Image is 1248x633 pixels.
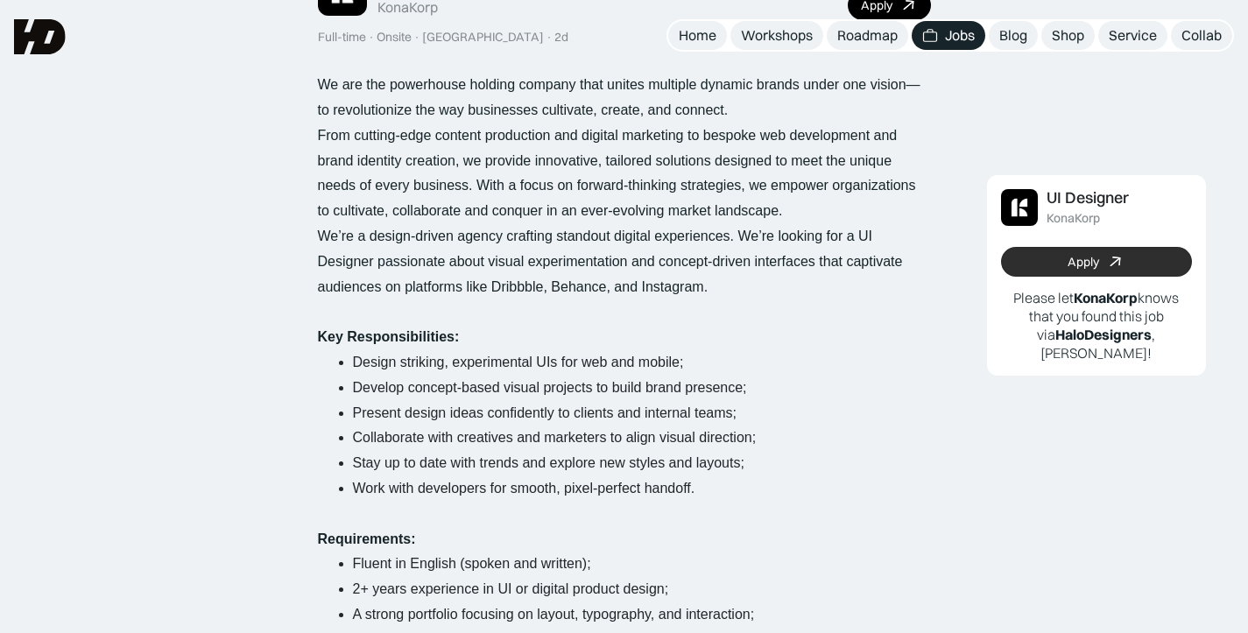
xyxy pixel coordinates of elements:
li: Present design ideas confidently to clients and internal teams; [353,401,931,426]
div: KonaKorp [1047,211,1100,226]
a: Blog [989,21,1038,50]
strong: Requirements: [318,531,416,546]
li: Stay up to date with trends and explore new styles and layouts; [353,451,931,476]
li: Fluent in English (spoken and written); [353,552,931,577]
strong: Key Responsibilities: [318,329,460,344]
a: Shop [1041,21,1095,50]
div: UI Designer [1047,189,1129,207]
p: ‍ [318,502,931,527]
div: Shop [1052,26,1084,45]
li: Develop concept-based visual projects to build brand presence; [353,376,931,401]
div: Service [1109,26,1157,45]
div: Roadmap [837,26,898,45]
div: · [368,30,375,45]
b: HaloDesigners [1055,326,1152,343]
a: Apply [1001,247,1192,277]
div: · [413,30,420,45]
p: Please let knows that you found this job via , [PERSON_NAME]! [1001,289,1192,362]
li: Collaborate with creatives and marketers to align visual direction; [353,426,931,451]
img: Job Image [1001,189,1038,226]
li: Design striking, experimental UIs for web and mobile; [353,350,931,376]
b: KonaKorp [1074,289,1138,306]
div: Workshops [741,26,813,45]
p: ‍ [318,299,931,325]
div: Home [679,26,716,45]
div: Blog [999,26,1027,45]
div: Jobs [945,26,975,45]
div: · [546,30,553,45]
a: Service [1098,21,1167,50]
p: From cutting-edge content production and digital marketing to bespoke web development and brand i... [318,123,931,224]
a: Roadmap [827,21,908,50]
div: Full-time [318,30,366,45]
div: Onsite [377,30,412,45]
a: Collab [1171,21,1232,50]
p: We are the powerhouse holding company that unites multiple dynamic brands under one vision—to rev... [318,73,931,123]
a: Home [668,21,727,50]
li: 2+ years experience in UI or digital product design; [353,577,931,602]
div: 2d [554,30,568,45]
li: Work with developers for smooth, pixel-perfect handoff. [353,476,931,502]
div: [GEOGRAPHIC_DATA] [422,30,544,45]
div: Collab [1181,26,1222,45]
div: Apply [1068,255,1099,270]
p: We’re a design-driven agency crafting standout digital experiences. We’re looking for a UI Design... [318,224,931,299]
a: Workshops [730,21,823,50]
li: A strong portfolio focusing on layout, typography, and interaction; [353,602,931,628]
a: Jobs [912,21,985,50]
